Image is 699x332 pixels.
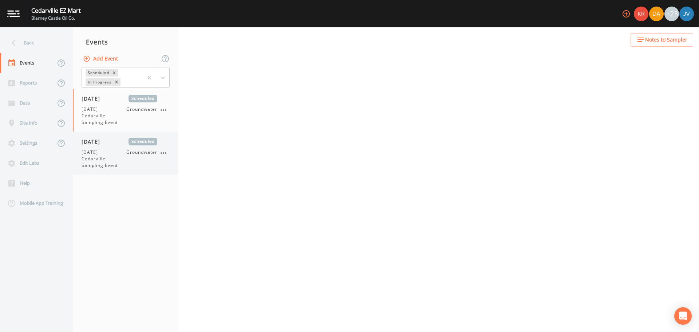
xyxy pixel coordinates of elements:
div: Events [73,33,178,51]
div: Cedarville EZ Mart [31,6,81,15]
div: Kristine Romanik [633,7,649,21]
span: Groundwater [126,149,157,169]
span: [DATE] [82,138,105,145]
div: Remove Scheduled [110,69,118,77]
span: [DATE] Cedarville Sampling Event [82,149,126,169]
button: Add Event [82,52,121,66]
span: Scheduled [129,138,157,145]
div: David A Olpere [649,7,664,21]
img: logo [7,10,20,17]
div: Remove In Progress [112,78,121,86]
img: d880935ebd2e17e4df7e3e183e9934ef [679,7,694,21]
img: 9a4c6f9530af67ee54a4b0b5594f06ff [634,7,648,21]
div: Open Intercom Messenger [674,307,692,325]
a: [DATE]Scheduled[DATE] Cedarville Sampling EventGroundwater [73,132,178,175]
span: [DATE] Cedarville Sampling Event [82,106,126,126]
button: Notes to Sampler [631,33,693,47]
div: +23 [664,7,679,21]
span: Scheduled [129,95,157,102]
div: Scheduled [86,69,110,77]
span: Groundwater [126,106,157,126]
div: Blarney Castle Oil Co. [31,15,81,22]
img: e87f1c0e44c1658d59337c30f0e43455 [649,7,664,21]
span: Notes to Sampler [645,35,687,44]
div: In Progress [86,78,112,86]
span: [DATE] [82,95,105,102]
a: [DATE]Scheduled[DATE] Cedarville Sampling EventGroundwater [73,89,178,132]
